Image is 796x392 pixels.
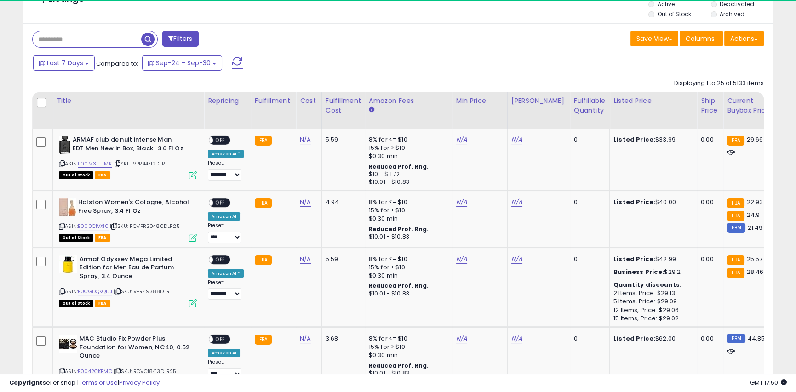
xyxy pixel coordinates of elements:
div: 15% for > $10 [369,263,445,272]
div: Fulfillment Cost [326,96,361,115]
div: 15% for > $10 [369,343,445,351]
span: OFF [213,136,228,144]
div: Amazon AI [208,212,240,221]
button: Save View [630,31,678,46]
a: B00M3IFUMK [78,160,112,168]
span: All listings that are currently out of stock and unavailable for purchase on Amazon [59,300,93,307]
img: 31YtxkzX2OL._SL40_.jpg [59,136,70,154]
div: Preset: [208,222,244,243]
small: FBA [727,255,744,265]
span: 21.49 [748,223,763,232]
div: 8% for <= $10 [369,198,445,206]
div: seller snap | | [9,379,160,387]
a: N/A [511,334,522,343]
div: 0.00 [701,136,716,144]
b: Armaf Odyssey Mega Limited Edition for Men Eau de Parfum Spray, 3.4 Ounce [80,255,191,283]
small: FBA [727,136,744,146]
b: Listed Price: [613,255,655,263]
div: Preset: [208,359,244,380]
div: $0.30 min [369,351,445,359]
img: 316wKC--f4L._SL40_.jpg [59,255,77,273]
a: N/A [300,255,311,264]
div: $10.01 - $10.83 [369,178,445,186]
div: 0.00 [701,198,716,206]
div: Amazon Fees [369,96,448,106]
button: Actions [724,31,764,46]
div: Title [57,96,200,106]
span: FBA [95,300,110,307]
small: FBA [255,136,272,146]
img: 41VNbQ1GwKL._SL40_.jpg [59,335,77,353]
div: $0.30 min [369,272,445,280]
div: Listed Price [613,96,693,106]
span: | SKU: VPR49388DLR [114,288,170,295]
div: $10.01 - $10.83 [369,290,445,298]
div: 2 Items, Price: $29.13 [613,289,690,297]
small: FBA [727,268,744,278]
small: FBA [255,198,272,208]
div: 15% for > $10 [369,144,445,152]
div: 5.59 [326,255,358,263]
div: 12 Items, Price: $29.06 [613,306,690,314]
span: Columns [686,34,715,43]
span: Last 7 Days [47,58,83,68]
b: Quantity discounts [613,280,680,289]
a: N/A [456,198,467,207]
span: | SKU: VPR44712DLR [113,160,165,167]
a: B000C1VXI0 [78,222,109,230]
span: Compared to: [96,59,138,68]
div: 3.68 [326,335,358,343]
div: Displaying 1 to 25 of 5133 items [674,79,764,88]
div: $40.00 [613,198,690,206]
div: [PERSON_NAME] [511,96,566,106]
b: Reduced Prof. Rng. [369,225,429,233]
button: Sep-24 - Sep-30 [142,55,222,71]
span: 24.9 [747,210,760,219]
div: 5.59 [326,136,358,144]
div: Fulfillment [255,96,292,106]
div: 15 Items, Price: $29.02 [613,314,690,323]
div: 4.94 [326,198,358,206]
div: 0 [574,255,602,263]
div: $10 - $11.72 [369,170,445,178]
span: | SKU: RCVPR20480DLR25 [110,222,180,230]
a: B0CGDQKQDJ [78,288,112,295]
span: 44.85 [748,334,765,343]
div: 0 [574,335,602,343]
div: $62.00 [613,335,690,343]
div: $33.99 [613,136,690,144]
span: All listings that are currently out of stock and unavailable for purchase on Amazon [59,171,93,179]
div: $0.30 min [369,152,445,160]
div: 8% for <= $10 [369,255,445,263]
b: Halston Women's Cologne, Alcohol Free Spray, 3.4 Fl Oz [78,198,190,217]
b: Reduced Prof. Rng. [369,362,429,369]
button: Columns [680,31,723,46]
a: Terms of Use [79,378,118,387]
small: FBA [255,335,272,345]
b: Reduced Prof. Rng. [369,163,429,170]
a: N/A [300,198,311,207]
div: Ship Price [701,96,719,115]
div: 8% for <= $10 [369,335,445,343]
div: Cost [300,96,318,106]
span: 22.93 [747,198,763,206]
div: 0.00 [701,255,716,263]
small: FBM [727,334,745,343]
button: Filters [162,31,198,47]
a: N/A [511,135,522,144]
a: N/A [300,135,311,144]
img: 31CVVYXeCNL._SL40_.jpg [59,198,76,216]
a: N/A [456,334,467,343]
div: $0.30 min [369,215,445,223]
div: ASIN: [59,255,197,306]
span: OFF [213,256,228,263]
span: FBA [95,171,110,179]
label: Out of Stock [657,10,691,18]
a: N/A [456,135,467,144]
b: Listed Price: [613,135,655,144]
strong: Copyright [9,378,43,387]
span: Sep-24 - Sep-30 [156,58,211,68]
div: $10.01 - $10.83 [369,233,445,241]
a: N/A [456,255,467,264]
small: FBA [727,198,744,208]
